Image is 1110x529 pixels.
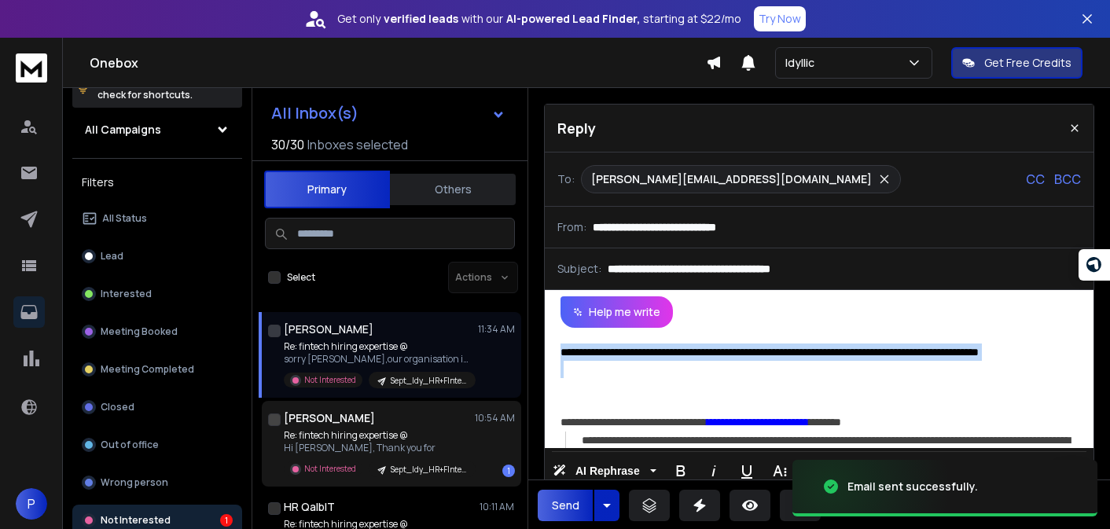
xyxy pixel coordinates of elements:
[72,241,242,272] button: Lead
[284,353,472,366] p: sorry [PERSON_NAME],our organisation is going
[557,219,586,235] p: From:
[384,11,458,27] strong: verified leads
[101,288,152,300] p: Interested
[284,321,373,337] h1: [PERSON_NAME]
[337,11,741,27] p: Get only with our starting at $22/mo
[72,391,242,423] button: Closed
[538,490,593,521] button: Send
[72,467,242,498] button: Wrong person
[284,429,472,442] p: Re: fintech hiring expertise @
[1054,170,1081,189] p: BCC
[506,11,640,27] strong: AI-powered Lead Finder,
[557,171,575,187] p: To:
[475,412,515,424] p: 10:54 AM
[101,325,178,338] p: Meeting Booked
[271,135,304,154] span: 30 / 30
[549,455,660,487] button: AI Rephrase
[390,172,516,207] button: Others
[102,212,147,225] p: All Status
[264,171,390,208] button: Primary
[284,442,472,454] p: Hi [PERSON_NAME], Thank you for
[271,105,358,121] h1: All Inbox(s)
[304,374,356,386] p: Not Interested
[72,316,242,347] button: Meeting Booked
[591,171,872,187] p: [PERSON_NAME][EMAIL_ADDRESS][DOMAIN_NAME]
[699,455,729,487] button: Italic (⌘I)
[287,271,315,284] label: Select
[759,11,801,27] p: Try Now
[307,135,408,154] h3: Inboxes selected
[666,455,696,487] button: Bold (⌘B)
[480,501,515,513] p: 10:11 AM
[847,479,978,494] div: Email sent successfully.
[72,278,242,310] button: Interested
[557,117,596,139] p: Reply
[284,499,335,515] h1: HR QalbIT
[284,340,472,353] p: Re: fintech hiring expertise @
[984,55,1071,71] p: Get Free Credits
[101,363,194,376] p: Meeting Completed
[72,354,242,385] button: Meeting Completed
[732,455,762,487] button: Underline (⌘U)
[16,488,47,520] button: P
[785,55,821,71] p: Idyllic
[754,6,806,31] button: Try Now
[101,439,159,451] p: Out of office
[951,47,1082,79] button: Get Free Credits
[259,97,518,129] button: All Inbox(s)
[101,401,134,413] p: Closed
[16,53,47,83] img: logo
[220,514,233,527] div: 1
[765,455,795,487] button: More Text
[101,514,171,527] p: Not Interested
[72,203,242,234] button: All Status
[90,53,706,72] h1: Onebox
[391,375,466,387] p: Sept_Idy_HR+FIntech+[GEOGRAPHIC_DATA]
[72,429,242,461] button: Out of office
[101,476,168,489] p: Wrong person
[304,463,356,475] p: Not Interested
[85,122,161,138] h1: All Campaigns
[284,410,375,426] h1: [PERSON_NAME]
[561,296,673,328] button: Help me write
[478,323,515,336] p: 11:34 AM
[101,250,123,263] p: Lead
[572,465,643,478] span: AI Rephrase
[391,464,466,476] p: Sept_Idy_HR+FIntech+[GEOGRAPHIC_DATA]
[72,171,242,193] h3: Filters
[557,261,601,277] p: Subject:
[502,465,515,477] div: 1
[1026,170,1045,189] p: CC
[72,114,242,145] button: All Campaigns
